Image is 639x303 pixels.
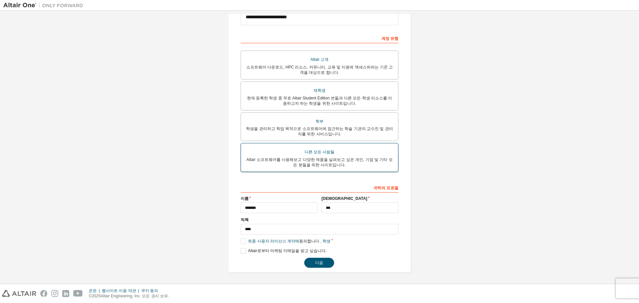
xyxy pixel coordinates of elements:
[321,196,367,201] font: [DEMOGRAPHIC_DATA]
[89,288,97,293] font: 은둔
[141,288,158,293] font: 쿠키 동의
[241,218,249,222] font: 직책
[373,186,398,190] font: 귀하의 프로필
[246,126,393,136] font: 학생을 관리하고 학업 목적으로 소프트웨어에 접근하는 학술 기관의 교수진 및 관리자를 위한 서비스입니다.
[305,150,335,154] font: 다른 모든 사람들
[311,57,329,62] font: Altair 고객
[299,239,321,243] font: 동의합니다 .
[381,36,398,41] font: 계정 유형
[315,260,323,265] font: 다음
[102,288,136,293] font: 웹사이트 이용 약관
[3,2,87,9] img: 알타이르 원
[2,290,36,297] img: altair_logo.svg
[73,290,83,297] img: youtube.svg
[89,294,92,298] font: ©
[248,248,326,253] font: Altair로부터 마케팅 이메일을 받고 싶습니다.
[304,258,334,268] button: 다음
[246,65,393,75] font: 소프트웨어 다운로드, HPC 리소스, 커뮤니티, 교육 및 지원에 액세스하려는 기존 고객을 대상으로 합니다.
[40,290,47,297] img: facebook.svg
[62,290,69,297] img: linkedin.svg
[92,294,101,298] font: 2025
[314,88,325,93] font: 재학생
[51,290,58,297] img: instagram.svg
[247,96,392,106] font: 현재 등록한 학생 중 무료 Altair Student Edition 번들과 다른 모든 학생 리소스를 이용하고자 하는 학생을 위한 사이트입니다.
[246,157,392,167] font: Altair 소프트웨어를 사용해보고 다양한 제품을 살펴보고 싶은 개인, 기업 및 기타 모든 분들을 위한 사이트입니다.
[316,119,323,124] font: 학부
[322,239,330,243] font: 학생
[101,294,169,298] font: Altair Engineering, Inc. 모든 권리 보유.
[241,196,249,201] font: 이름
[248,239,299,243] font: 최종 사용자 라이선스 계약에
